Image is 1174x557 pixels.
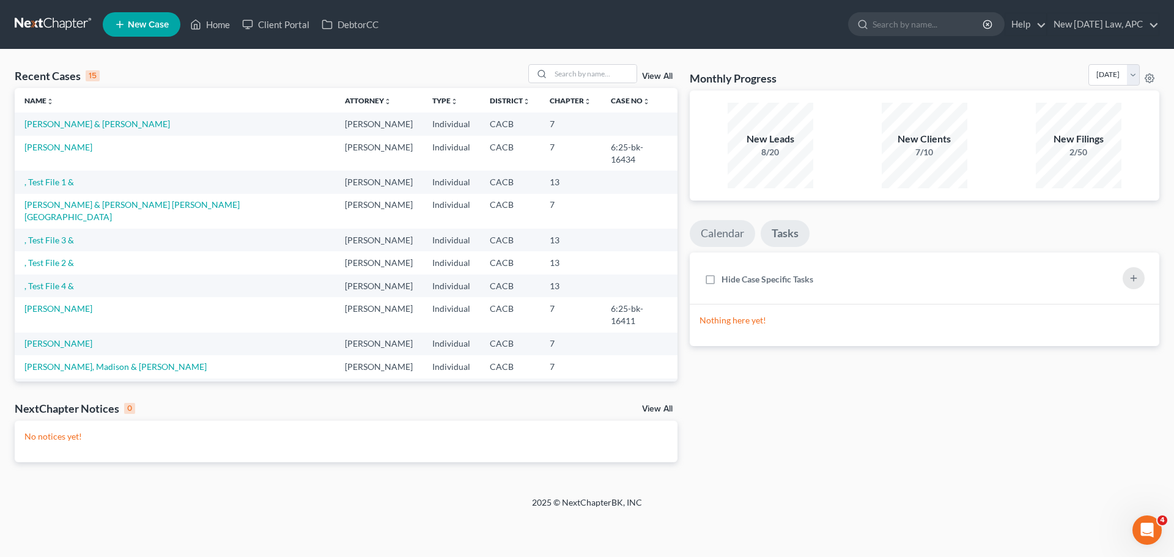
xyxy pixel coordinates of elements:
td: [PERSON_NAME] [335,251,423,274]
td: 13 [540,275,601,297]
td: CACB [480,194,540,229]
a: Districtunfold_more [490,96,530,105]
td: CACB [480,113,540,135]
td: Individual [423,355,480,378]
i: unfold_more [523,98,530,105]
div: 15 [86,70,100,81]
a: New [DATE] Law, APC [1047,13,1159,35]
iframe: Intercom live chat [1132,515,1162,545]
td: [PERSON_NAME] [335,136,423,171]
span: Hide Case Specific Tasks [722,274,813,284]
td: [PERSON_NAME] [335,194,423,229]
a: Client Portal [236,13,316,35]
i: unfold_more [584,98,591,105]
td: [PERSON_NAME] [335,333,423,355]
i: unfold_more [643,98,650,105]
a: Help [1005,13,1046,35]
h3: Monthly Progress [690,71,777,86]
p: No notices yet! [24,430,668,443]
td: CACB [480,251,540,274]
td: CACB [480,378,540,401]
span: New Case [128,20,169,29]
td: Individual [423,113,480,135]
div: NextChapter Notices [15,401,135,416]
div: New Leads [728,132,813,146]
td: Individual [423,194,480,229]
i: unfold_more [451,98,458,105]
td: 6:25-bk-16411 [601,297,677,332]
a: Tasks [761,220,810,247]
a: Case Nounfold_more [611,96,650,105]
a: View All [642,405,673,413]
a: [PERSON_NAME], Madison & [PERSON_NAME] [24,361,207,372]
a: [PERSON_NAME] & [PERSON_NAME] [24,119,170,129]
td: CACB [480,171,540,193]
a: , Test File 1 & [24,177,74,187]
a: Chapterunfold_more [550,96,591,105]
td: 7 [540,136,601,171]
div: New Filings [1036,132,1121,146]
div: 0 [124,403,135,414]
td: CACB [480,229,540,251]
a: [PERSON_NAME] [24,303,92,314]
a: Typeunfold_more [432,96,458,105]
td: 7 [540,297,601,332]
a: [PERSON_NAME] & [PERSON_NAME] [PERSON_NAME][GEOGRAPHIC_DATA] [24,199,240,222]
td: 7 [540,113,601,135]
div: 2/50 [1036,146,1121,158]
td: Individual [423,171,480,193]
td: 13 [540,229,601,251]
td: Individual [423,297,480,332]
td: Individual [423,378,480,401]
td: 7 [540,333,601,355]
p: Nothing here yet! [700,314,1150,326]
td: 7 [540,355,601,378]
a: DebtorCC [316,13,385,35]
td: 13 [540,251,601,274]
a: Calendar [690,220,755,247]
div: Recent Cases [15,68,100,83]
a: , Test File 2 & [24,257,74,268]
input: Search by name... [551,65,637,83]
td: 7 [540,378,601,401]
td: 7 [540,194,601,229]
td: CACB [480,333,540,355]
span: 4 [1157,515,1167,525]
td: [PERSON_NAME] [335,229,423,251]
td: [PERSON_NAME] [335,171,423,193]
td: 6:25-bk-16434 [601,136,677,171]
td: CACB [480,275,540,297]
td: [PERSON_NAME] [335,113,423,135]
td: CACB [480,355,540,378]
div: 8/20 [728,146,813,158]
td: Individual [423,333,480,355]
a: [PERSON_NAME] [24,142,92,152]
td: [PERSON_NAME] [335,275,423,297]
td: [PERSON_NAME] [335,378,423,401]
a: Attorneyunfold_more [345,96,391,105]
td: CACB [480,297,540,332]
td: Individual [423,275,480,297]
td: [PERSON_NAME] [335,355,423,378]
i: unfold_more [46,98,54,105]
td: [PERSON_NAME] [335,297,423,332]
div: 2025 © NextChapterBK, INC [238,496,936,518]
div: New Clients [882,132,967,146]
a: , Test File 3 & [24,235,74,245]
a: , Test File 4 & [24,281,74,291]
td: CACB [480,136,540,171]
div: 7/10 [882,146,967,158]
a: [PERSON_NAME] [24,338,92,349]
td: Individual [423,136,480,171]
a: Nameunfold_more [24,96,54,105]
td: Individual [423,251,480,274]
a: Home [184,13,236,35]
i: unfold_more [384,98,391,105]
a: View All [642,72,673,81]
input: Search by name... [873,13,984,35]
td: 13 [540,171,601,193]
td: Individual [423,229,480,251]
